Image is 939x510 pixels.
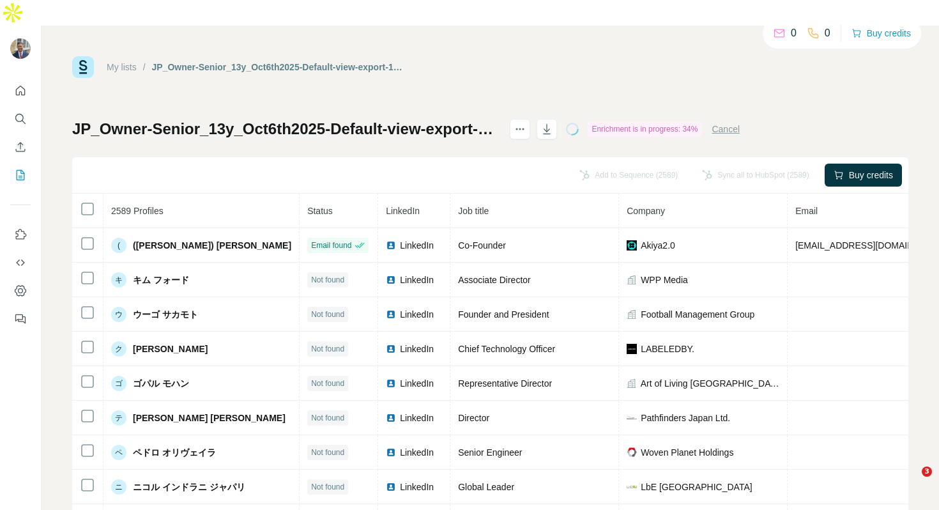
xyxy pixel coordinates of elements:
[458,378,552,389] span: Representative Director
[386,275,396,285] img: LinkedIn logo
[400,274,434,286] span: LinkedIn
[311,447,344,458] span: Not found
[111,272,126,288] div: キ
[825,26,830,41] p: 0
[791,26,797,41] p: 0
[311,240,351,251] span: Email found
[10,164,31,187] button: My lists
[641,377,779,390] span: Art of Living [GEOGRAPHIC_DATA]
[825,164,902,187] button: Buy credits
[133,274,189,286] span: キム フォード
[627,447,637,456] img: company-logo
[133,412,286,424] span: [PERSON_NAME] [PERSON_NAME]
[458,447,522,458] span: Senior Engineer
[111,341,126,357] div: ク
[10,251,31,274] button: Use Surfe API
[111,206,164,216] span: 2589 Profiles
[311,274,344,286] span: Not found
[386,344,396,354] img: LinkedIn logo
[133,481,245,493] span: ニコル インドラニ ジャパリ
[712,123,740,135] button: Cancel
[795,206,818,216] span: Email
[458,206,489,216] span: Job title
[851,24,911,42] button: Buy credits
[72,56,94,78] img: Surfe Logo
[10,279,31,302] button: Dashboard
[133,239,291,252] span: ([PERSON_NAME]) [PERSON_NAME]
[386,482,396,492] img: LinkedIn logo
[627,206,665,216] span: Company
[311,412,344,424] span: Not found
[143,61,146,73] li: /
[307,206,333,216] span: Status
[10,307,31,330] button: Feedback
[10,107,31,130] button: Search
[641,343,694,355] span: LABELEDBY.
[111,445,126,460] div: ペ
[588,121,701,137] div: Enrichment is in progress: 34%
[111,376,126,391] div: ゴ
[311,378,344,389] span: Not found
[152,61,406,73] div: JP_Owner-Senior_13y_Oct6th2025-Default-view-export-1759739328212
[922,467,932,477] span: 3
[400,412,434,424] span: LinkedIn
[386,447,396,458] img: LinkedIn logo
[10,38,31,59] img: Avatar
[458,413,489,423] span: Director
[10,79,31,102] button: Quick start
[386,413,396,423] img: LinkedIn logo
[111,479,126,495] div: ニ
[133,446,216,459] span: ペドロ オリヴェイラ
[311,481,344,493] span: Not found
[400,343,434,355] span: LinkedIn
[311,309,344,320] span: Not found
[641,274,688,286] span: WPP Media
[400,446,434,459] span: LinkedIn
[111,238,126,253] div: (
[386,309,396,320] img: LinkedIn logo
[627,413,637,423] img: company-logo
[458,482,514,492] span: Global Leader
[458,309,549,320] span: Founder and President
[641,412,730,424] span: Pathfinders Japan Ltd.
[386,206,420,216] span: LinkedIn
[896,467,926,497] iframe: Intercom live chat
[641,239,675,252] span: Akiya2.0
[400,308,434,321] span: LinkedIn
[458,240,506,251] span: Co-Founder
[400,239,434,252] span: LinkedIn
[400,377,434,390] span: LinkedIn
[386,378,396,389] img: LinkedIn logo
[627,344,637,354] img: company-logo
[111,307,126,322] div: ウ
[111,410,126,426] div: テ
[133,308,198,321] span: ウーゴ サカモト
[386,240,396,251] img: LinkedIn logo
[458,275,531,285] span: Associate Director
[400,481,434,493] span: LinkedIn
[311,343,344,355] span: Not found
[10,135,31,158] button: Enrich CSV
[627,482,637,492] img: company-logo
[627,240,637,251] img: company-logo
[10,223,31,246] button: Use Surfe on LinkedIn
[107,62,137,72] a: My lists
[458,344,555,354] span: Chief Technology Officer
[133,343,208,355] span: [PERSON_NAME]
[641,308,754,321] span: Football Management Group
[510,119,530,139] button: actions
[641,446,733,459] span: Woven Planet Holdings
[849,169,893,182] span: Buy credits
[133,377,189,390] span: ゴパル モハン
[72,119,498,139] h1: JP_Owner-Senior_13y_Oct6th2025-Default-view-export-1759739328212
[641,481,752,493] span: LbE [GEOGRAPHIC_DATA]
